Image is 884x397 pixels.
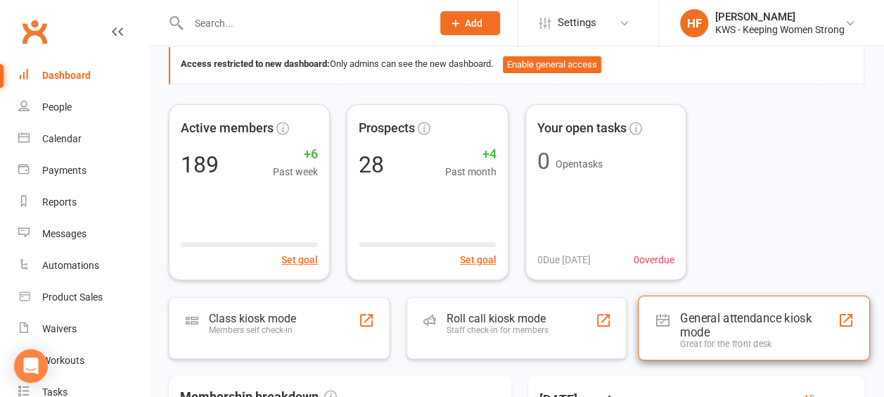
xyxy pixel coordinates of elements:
[42,101,72,113] div: People
[445,144,497,165] span: +4
[42,196,77,208] div: Reports
[18,123,148,155] a: Calendar
[42,355,84,366] div: Workouts
[42,133,82,144] div: Calendar
[42,323,77,334] div: Waivers
[715,23,845,36] div: KWS - Keeping Women Strong
[17,14,52,49] a: Clubworx
[181,56,853,73] div: Only admins can see the new dashboard.
[42,260,99,271] div: Automations
[209,312,296,325] div: Class kiosk mode
[18,187,148,218] a: Reports
[42,70,91,81] div: Dashboard
[447,312,549,325] div: Roll call kiosk mode
[680,310,837,339] div: General attendance kiosk mode
[273,164,318,179] span: Past week
[181,58,330,69] strong: Access restricted to new dashboard:
[18,155,148,187] a: Payments
[18,250,148,282] a: Automations
[537,252,591,267] span: 0 Due [DATE]
[281,252,318,267] button: Set goal
[181,153,219,176] div: 189
[537,118,627,139] span: Your open tasks
[18,92,148,123] a: People
[184,13,422,33] input: Search...
[42,291,103,303] div: Product Sales
[537,150,550,172] div: 0
[680,339,837,349] div: Great for the front desk
[465,18,482,29] span: Add
[447,325,549,335] div: Staff check-in for members
[18,345,148,377] a: Workouts
[503,56,601,73] button: Enable general access
[359,153,384,176] div: 28
[445,164,497,179] span: Past month
[634,252,674,267] span: 0 overdue
[42,228,87,239] div: Messages
[460,252,497,267] button: Set goal
[440,11,500,35] button: Add
[18,282,148,313] a: Product Sales
[558,7,596,39] span: Settings
[14,349,48,383] div: Open Intercom Messenger
[18,218,148,250] a: Messages
[715,11,845,23] div: [PERSON_NAME]
[42,165,87,176] div: Payments
[18,60,148,92] a: Dashboard
[18,313,148,345] a: Waivers
[680,9,708,37] div: HF
[556,158,603,170] span: Open tasks
[209,325,296,335] div: Members self check-in
[181,118,274,139] span: Active members
[273,144,318,165] span: +6
[359,118,415,139] span: Prospects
